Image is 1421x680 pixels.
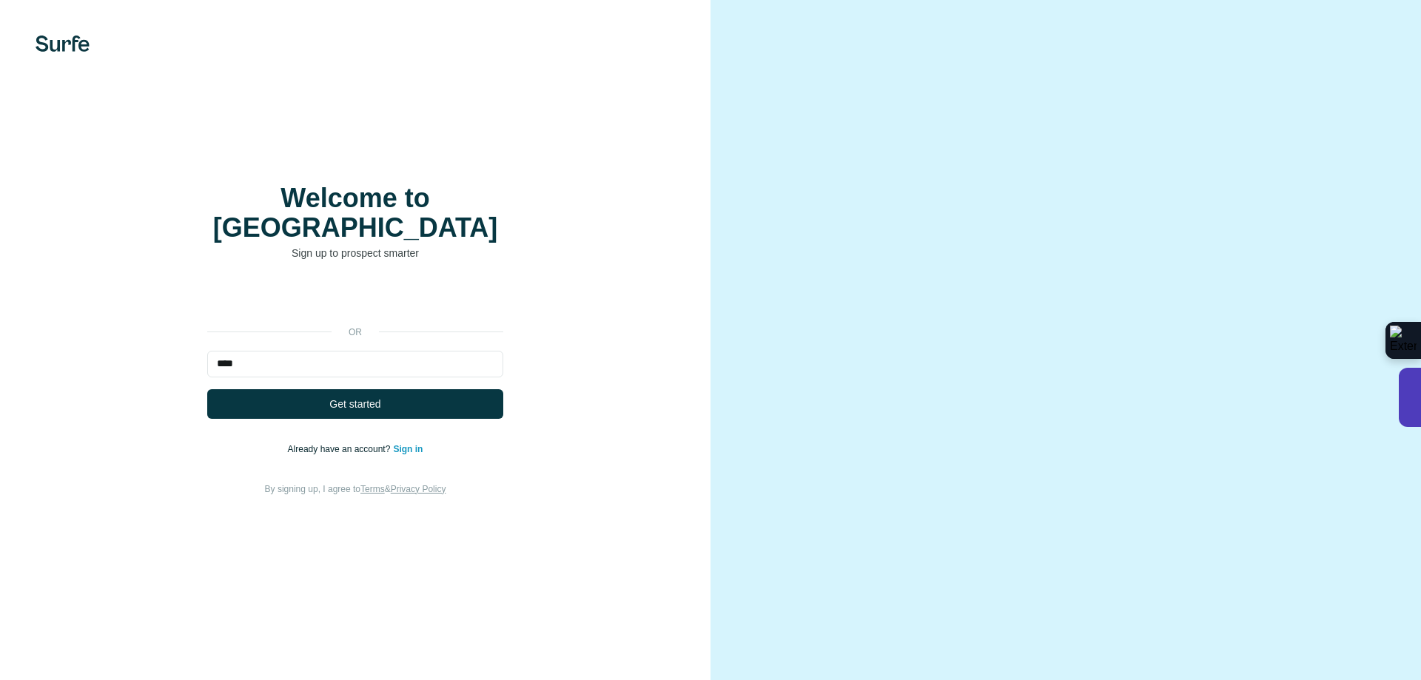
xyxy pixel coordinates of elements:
span: By signing up, I agree to & [265,484,446,494]
p: Sign up to prospect smarter [207,246,503,260]
span: Already have an account? [288,444,394,454]
p: or [332,326,379,339]
img: Surfe's logo [36,36,90,52]
img: Extension Icon [1390,326,1417,355]
h1: Welcome to [GEOGRAPHIC_DATA] [207,184,503,243]
a: Sign in [393,444,423,454]
iframe: Sign in with Google Button [200,283,511,315]
span: Get started [329,397,380,411]
a: Privacy Policy [391,484,446,494]
button: Get started [207,389,503,419]
a: Terms [360,484,385,494]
